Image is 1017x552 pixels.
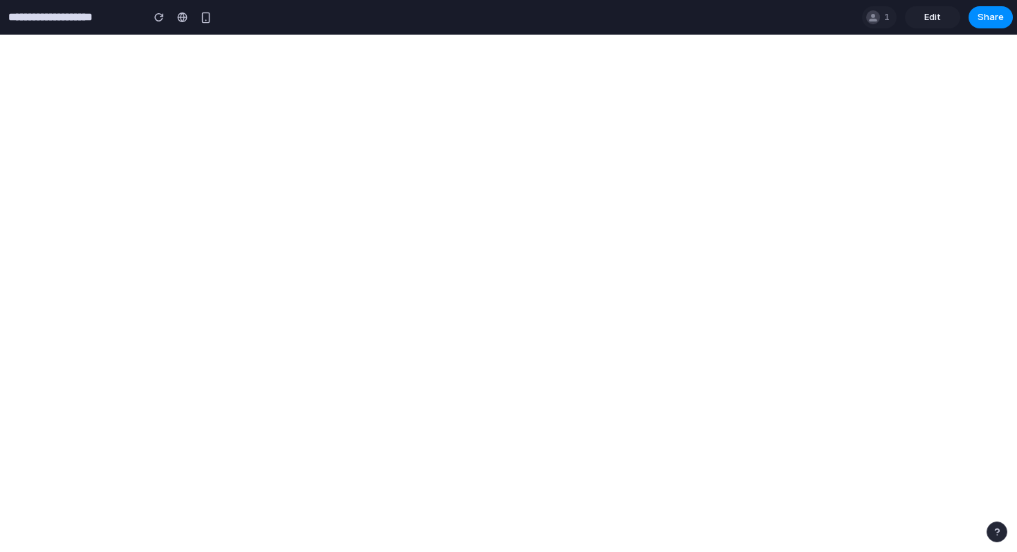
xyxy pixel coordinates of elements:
[862,6,897,28] div: 1
[969,6,1013,28] button: Share
[905,6,960,28] a: Edit
[978,10,1004,24] span: Share
[884,10,894,24] span: 1
[924,10,941,24] span: Edit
